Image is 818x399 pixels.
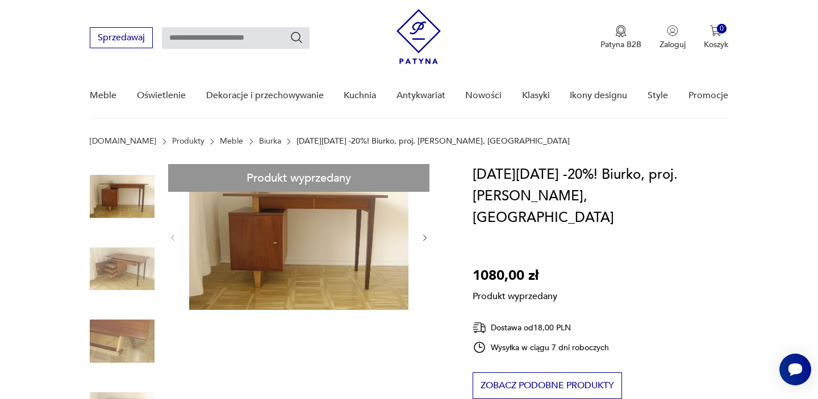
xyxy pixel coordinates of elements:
p: 1080,00 zł [473,265,557,287]
p: Produkt wyprzedany [473,287,557,303]
a: Meble [220,137,243,146]
button: Sprzedawaj [90,27,153,48]
p: Zaloguj [660,39,686,50]
button: Patyna B2B [600,25,641,50]
a: Produkty [172,137,204,146]
a: Antykwariat [397,74,445,117]
div: Wysyłka w ciągu 7 dni roboczych [473,341,609,354]
h1: [DATE][DATE] -20%! Biurko, proj. [PERSON_NAME], [GEOGRAPHIC_DATA] [473,164,728,229]
a: Ikona medaluPatyna B2B [600,25,641,50]
a: Klasyki [522,74,550,117]
a: [DOMAIN_NAME] [90,137,156,146]
a: Style [648,74,668,117]
img: Ikona koszyka [710,25,721,36]
a: Kuchnia [344,74,376,117]
p: Patyna B2B [600,39,641,50]
p: [DATE][DATE] -20%! Biurko, proj. [PERSON_NAME], [GEOGRAPHIC_DATA] [297,137,570,146]
p: Koszyk [704,39,728,50]
div: 0 [717,24,727,33]
a: Biurka [259,137,281,146]
a: Sprzedawaj [90,35,153,43]
img: Patyna - sklep z meblami i dekoracjami vintage [397,9,441,64]
img: Ikona dostawy [473,321,486,335]
img: Ikonka użytkownika [667,25,678,36]
div: Dostawa od 18,00 PLN [473,321,609,335]
iframe: Smartsupp widget button [779,354,811,385]
button: 0Koszyk [704,25,728,50]
a: Meble [90,74,116,117]
button: Zobacz podobne produkty [473,372,622,399]
a: Dekoracje i przechowywanie [206,74,324,117]
a: Oświetlenie [137,74,186,117]
img: Ikona medalu [615,25,627,37]
a: Promocje [688,74,728,117]
button: Szukaj [290,31,303,44]
a: Nowości [465,74,502,117]
a: Ikony designu [570,74,627,117]
button: Zaloguj [660,25,686,50]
